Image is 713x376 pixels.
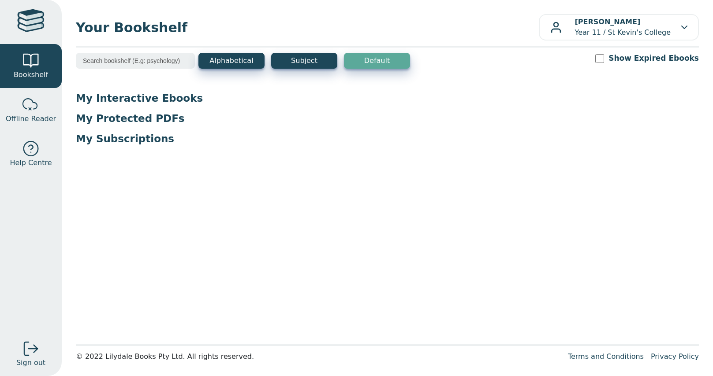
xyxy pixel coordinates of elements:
input: Search bookshelf (E.g: psychology) [76,53,195,69]
a: Terms and Conditions [568,352,644,361]
button: Alphabetical [198,53,265,69]
span: Help Centre [10,158,52,168]
div: © 2022 Lilydale Books Pty Ltd. All rights reserved. [76,351,561,362]
label: Show Expired Ebooks [608,53,699,64]
span: Offline Reader [6,114,56,124]
button: [PERSON_NAME]Year 11 / St Kevin's College [539,14,699,41]
b: [PERSON_NAME] [575,18,640,26]
p: My Interactive Ebooks [76,92,699,105]
p: My Subscriptions [76,132,699,145]
p: Year 11 / St Kevin's College [575,17,671,38]
a: Privacy Policy [651,352,699,361]
span: Bookshelf [14,70,48,80]
button: Default [344,53,410,69]
p: My Protected PDFs [76,112,699,125]
span: Your Bookshelf [76,18,539,37]
span: Sign out [16,358,45,368]
button: Subject [271,53,337,69]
